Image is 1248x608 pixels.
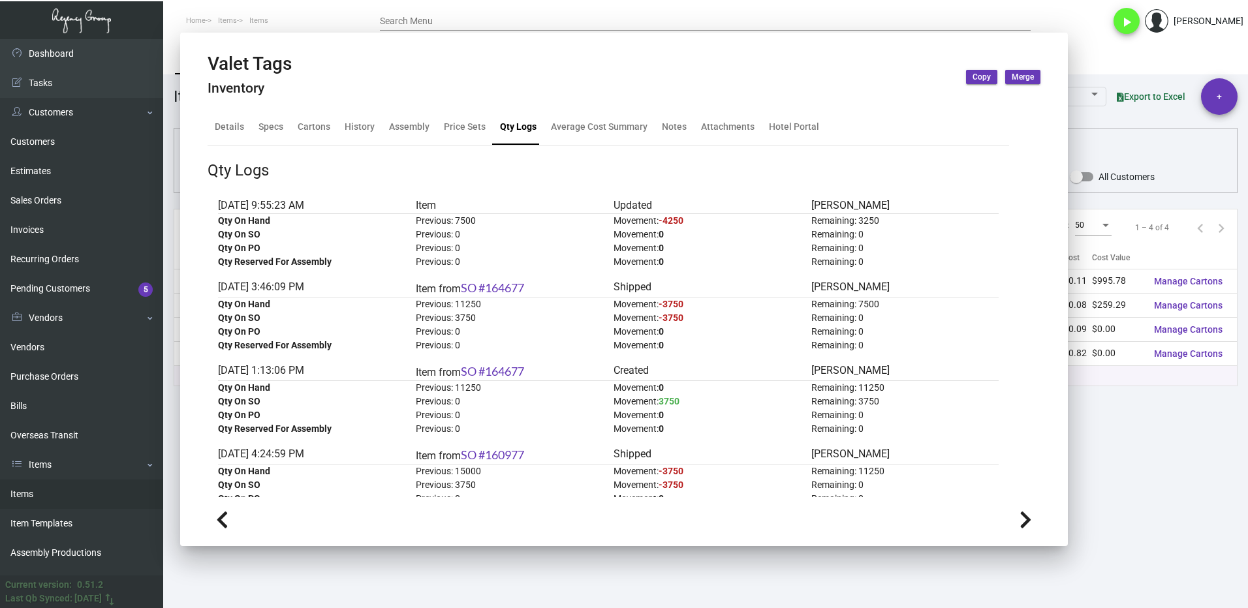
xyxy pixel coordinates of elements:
[218,228,405,241] div: Qty On SO
[614,478,801,492] div: Movement:
[811,241,999,255] div: Remaining: 0
[811,408,999,422] div: Remaining: 0
[1092,317,1144,341] td: $0.00
[811,464,999,478] div: Remaining: 11250
[659,466,683,476] span: -3750
[614,311,801,325] div: Movement:
[174,269,261,293] td: Luggage Tag
[416,325,603,339] div: Previous: 0
[811,311,999,325] div: Remaining: 0
[416,446,603,464] div: Item from
[1005,70,1040,84] button: Merge
[614,214,801,228] div: Movement:
[811,255,999,269] div: Remaining: 0
[659,479,683,490] span: -3750
[461,448,524,462] a: SO #160977
[77,578,103,592] div: 0.51.2
[1135,222,1169,234] div: 1 – 4 of 4
[614,241,801,255] div: Movement:
[218,241,405,255] div: Qty On PO
[258,120,283,134] div: Specs
[1174,14,1243,28] div: [PERSON_NAME]
[1217,78,1222,115] span: +
[659,493,664,504] span: 0
[416,214,603,228] div: Previous: 7500
[174,341,261,365] td: Coat Check Tags
[614,297,801,311] div: Movement:
[174,85,236,108] div: Items (4)
[298,120,330,134] div: Cartons
[659,256,664,267] span: 0
[662,120,687,134] div: Notes
[416,464,603,478] div: Previous: 15000
[208,159,269,182] div: Qty Logs
[461,364,524,378] a: SO #164677
[659,243,664,253] span: 0
[659,340,664,350] span: 0
[215,120,244,134] div: Details
[614,395,801,408] div: Movement:
[1190,217,1211,238] button: Previous page
[811,198,999,213] div: [PERSON_NAME]
[701,120,755,134] div: Attachments
[1154,348,1223,359] span: Manage Cartons
[218,446,405,464] div: [DATE] 4:24:59 PM
[659,382,664,393] span: 0
[1099,169,1155,185] span: All Customers
[1117,91,1185,102] span: Export to Excel
[614,198,801,213] div: Updated
[416,339,603,352] div: Previous: 0
[811,279,999,297] div: [PERSON_NAME]
[416,395,603,408] div: Previous: 0
[416,255,603,269] div: Previous: 0
[208,53,292,75] h2: Valet Tags
[218,381,405,395] div: Qty On Hand
[1063,293,1093,317] td: $0.08
[218,464,405,478] div: Qty On Hand
[218,339,405,352] div: Qty Reserved For Assembly
[1154,300,1223,311] span: Manage Cartons
[1063,269,1093,293] td: $0.11
[218,198,405,213] div: [DATE] 9:55:23 AM
[174,317,261,341] td: Valet Tags
[1063,317,1093,341] td: $0.09
[614,381,801,395] div: Movement:
[966,70,997,84] button: Copy
[614,228,801,241] div: Movement:
[218,255,405,269] div: Qty Reserved For Assembly
[614,325,801,339] div: Movement:
[1092,252,1130,264] div: Cost Value
[186,16,206,25] span: Home
[973,72,991,83] span: Copy
[1063,341,1093,365] td: $0.82
[811,422,999,436] div: Remaining: 0
[1063,252,1080,264] div: Cost
[1092,269,1144,293] td: $995.78
[811,214,999,228] div: Remaining: 3250
[416,297,603,311] div: Previous: 11250
[416,492,603,506] div: Previous: 0
[416,478,603,492] div: Previous: 3750
[659,312,683,323] span: -3750
[416,311,603,325] div: Previous: 3750
[444,120,486,134] div: Price Sets
[218,408,405,422] div: Qty On PO
[614,446,801,464] div: Shipped
[811,395,999,408] div: Remaining: 3750
[659,396,679,406] span: 3750
[174,293,261,317] td: Valet Tags
[614,255,801,269] div: Movement:
[811,325,999,339] div: Remaining: 0
[1075,221,1112,230] mat-select: Items per page:
[1119,14,1134,30] i: play_arrow
[1092,293,1144,317] td: $259.29
[1012,72,1034,83] span: Merge
[416,408,603,422] div: Previous: 0
[345,120,375,134] div: History
[218,279,405,297] div: [DATE] 3:46:09 PM
[1154,276,1223,286] span: Manage Cartons
[811,363,999,380] div: [PERSON_NAME]
[614,279,801,297] div: Shipped
[659,215,683,226] span: -4250
[811,492,999,506] div: Remaining: 0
